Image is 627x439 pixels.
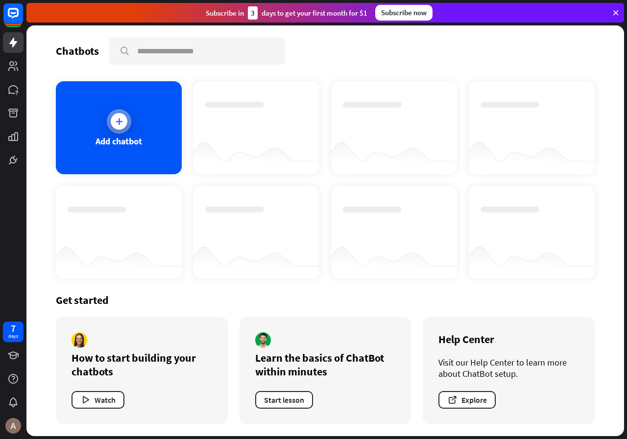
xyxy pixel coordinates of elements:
div: Visit our Help Center to learn more about ChatBot setup. [438,357,579,379]
button: Open LiveChat chat widget [8,4,37,33]
button: Explore [438,391,496,409]
div: How to start building your chatbots [72,351,212,378]
div: Get started [56,293,595,307]
div: Chatbots [56,44,99,58]
div: Add chatbot [96,136,142,147]
div: 3 [248,6,258,20]
button: Start lesson [255,391,313,409]
div: Learn the basics of ChatBot within minutes [255,351,396,378]
div: Subscribe in days to get your first month for $1 [206,6,367,20]
div: 7 [11,324,16,333]
div: Subscribe now [375,5,433,21]
a: 7 days [3,322,24,342]
div: Help Center [438,332,579,346]
div: days [8,333,18,340]
button: Watch [72,391,124,409]
img: author [255,332,271,348]
img: author [72,332,87,348]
